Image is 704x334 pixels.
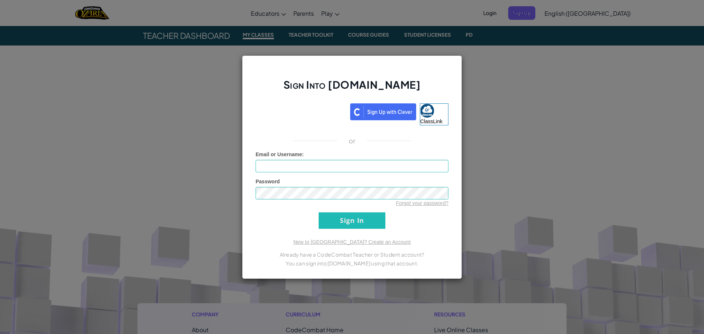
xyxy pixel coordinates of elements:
h2: Sign Into [DOMAIN_NAME] [256,78,448,99]
img: clever_sso_button@2x.png [350,103,416,120]
a: New to [GEOGRAPHIC_DATA]? Create an Account [293,239,411,245]
span: ClassLink [420,118,443,124]
p: or [349,136,356,145]
p: You can sign into [DOMAIN_NAME] using that account. [256,259,448,268]
iframe: Sign in with Google Button [252,103,350,119]
span: Email or Username [256,151,302,157]
label: : [256,151,304,158]
span: Password [256,179,280,184]
img: classlink-logo-small.png [420,104,434,118]
p: Already have a CodeCombat Teacher or Student account? [256,250,448,259]
a: Forgot your password? [396,200,448,206]
input: Sign In [319,212,385,229]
